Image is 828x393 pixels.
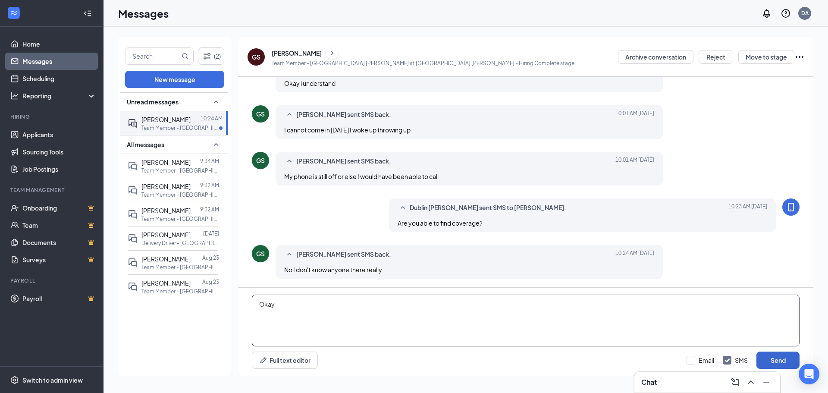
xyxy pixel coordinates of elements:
[200,157,219,165] p: 9:34 AM
[786,202,796,212] svg: MobileSms
[252,295,800,346] textarea: Okay
[141,182,191,190] span: [PERSON_NAME]
[398,219,483,227] span: Are you able to find coverage?
[272,49,322,57] div: [PERSON_NAME]
[141,288,219,295] p: Team Member - [GEOGRAPHIC_DATA] [PERSON_NAME] at [GEOGRAPHIC_DATA] [PERSON_NAME]
[141,207,191,214] span: [PERSON_NAME]
[799,364,819,384] div: Open Intercom Messenger
[83,9,92,18] svg: Collapse
[128,233,138,244] svg: DoubleChat
[202,278,219,286] p: Aug 23
[182,53,188,60] svg: MagnifyingGlass
[141,167,219,174] p: Team Member - [GEOGRAPHIC_DATA] [PERSON_NAME] at [GEOGRAPHIC_DATA] [PERSON_NAME]
[125,48,180,64] input: Search
[699,50,733,64] button: Reject
[22,91,97,100] div: Reporting
[10,113,94,120] div: Hiring
[22,217,96,234] a: TeamCrown
[198,47,224,65] button: Filter (2)
[781,8,791,19] svg: QuestionInfo
[22,251,96,268] a: SurveysCrown
[203,230,219,237] p: [DATE]
[202,254,219,261] p: Aug 23
[22,160,96,178] a: Job Postings
[296,249,391,260] span: [PERSON_NAME] sent SMS back.
[728,375,742,389] button: ComposeMessage
[284,79,336,87] span: Okay i understand
[284,126,411,134] span: I cannot come in [DATE] I woke up throwing up
[762,8,772,19] svg: Notifications
[730,377,740,387] svg: ComposeMessage
[22,199,96,217] a: OnboardingCrown
[211,97,221,107] svg: SmallChevronUp
[761,377,772,387] svg: Minimize
[22,70,96,87] a: Scheduling
[398,203,408,213] svg: SmallChevronUp
[259,356,268,365] svg: Pen
[141,116,191,123] span: [PERSON_NAME]
[256,249,265,258] div: GS
[200,206,219,213] p: 9:32 AM
[128,209,138,220] svg: DoubleChat
[22,290,96,307] a: PayrollCrown
[141,158,191,166] span: [PERSON_NAME]
[296,110,391,120] span: [PERSON_NAME] sent SMS back.
[801,9,809,17] div: DA
[744,375,758,389] button: ChevronUp
[618,50,693,64] button: Archive conversation
[128,282,138,292] svg: DoubleChat
[328,48,336,58] svg: ChevronRight
[211,139,221,150] svg: SmallChevronUp
[256,110,265,118] div: GS
[141,215,219,223] p: Team Member - [GEOGRAPHIC_DATA] [PERSON_NAME] at [GEOGRAPHIC_DATA] [PERSON_NAME]
[202,51,212,61] svg: Filter
[615,156,654,167] span: [DATE] 10:01 AM
[201,115,223,122] p: 10:24 AM
[10,186,94,194] div: Team Management
[284,249,295,260] svg: SmallChevronUp
[22,35,96,53] a: Home
[22,53,96,70] a: Messages
[141,191,219,198] p: Team Member - [GEOGRAPHIC_DATA] [PERSON_NAME] at [GEOGRAPHIC_DATA] [PERSON_NAME]
[10,277,94,284] div: Payroll
[22,126,96,143] a: Applicants
[326,47,339,60] button: ChevronRight
[128,118,138,129] svg: ActiveDoubleChat
[284,156,295,167] svg: SmallChevronUp
[256,156,265,165] div: GS
[759,375,773,389] button: Minimize
[141,255,191,263] span: [PERSON_NAME]
[296,156,391,167] span: [PERSON_NAME] sent SMS back.
[118,6,169,21] h1: Messages
[22,376,83,384] div: Switch to admin view
[22,143,96,160] a: Sourcing Tools
[738,50,794,64] button: Move to stage
[284,110,295,120] svg: SmallChevronUp
[10,376,19,384] svg: Settings
[22,234,96,251] a: DocumentsCrown
[284,266,382,274] span: No I don't know anyone there really
[127,97,179,106] span: Unread messages
[128,185,138,195] svg: DoubleChat
[127,140,164,149] span: All messages
[728,203,767,213] span: [DATE] 10:23 AM
[141,239,219,247] p: Delivery Driver - [GEOGRAPHIC_DATA] [PERSON_NAME] at [GEOGRAPHIC_DATA] [PERSON_NAME]
[756,352,800,369] button: Send
[252,352,318,369] button: Full text editorPen
[615,249,654,260] span: [DATE] 10:24 AM
[9,9,18,17] svg: WorkstreamLogo
[794,52,805,62] svg: Ellipses
[615,110,654,120] span: [DATE] 10:01 AM
[284,173,439,180] span: My phone is still off or else I would have been able to call
[128,258,138,268] svg: DoubleChat
[746,377,756,387] svg: ChevronUp
[128,161,138,171] svg: DoubleChat
[10,91,19,100] svg: Analysis
[252,53,260,61] div: GS
[410,203,566,213] span: Dublin [PERSON_NAME] sent SMS to [PERSON_NAME].
[141,264,219,271] p: Team Member - [GEOGRAPHIC_DATA] [PERSON_NAME] at [GEOGRAPHIC_DATA] [PERSON_NAME]
[141,231,191,239] span: [PERSON_NAME]
[200,182,219,189] p: 9:32 AM
[141,279,191,287] span: [PERSON_NAME]
[272,60,574,67] p: Team Member - [GEOGRAPHIC_DATA] [PERSON_NAME] at [GEOGRAPHIC_DATA] [PERSON_NAME] - Hiring Complet...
